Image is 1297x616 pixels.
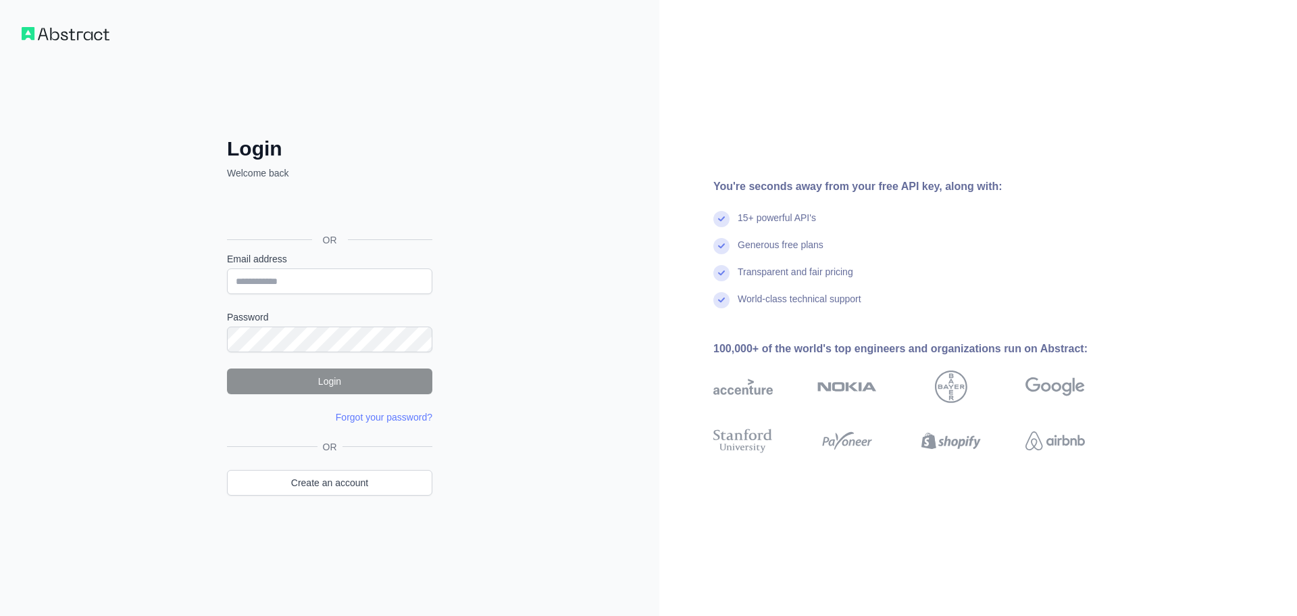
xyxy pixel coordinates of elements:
img: check mark [713,265,730,281]
a: Create an account [227,470,432,496]
span: OR [312,233,348,247]
img: google [1025,371,1085,403]
div: 15+ powerful API's [738,211,816,238]
div: World-class technical support [738,292,861,319]
div: 100,000+ of the world's top engineers and organizations run on Abstract: [713,341,1128,357]
div: Generous free plans [738,238,823,265]
img: bayer [935,371,967,403]
label: Email address [227,252,432,266]
iframe: ปุ่มลงชื่อเข้าใช้ด้วย Google [220,195,436,224]
img: check mark [713,211,730,227]
div: You're seconds away from your free API key, along with: [713,179,1128,195]
button: Login [227,369,432,394]
img: payoneer [817,426,877,456]
h2: Login [227,137,432,161]
img: airbnb [1025,426,1085,456]
div: Transparent and fair pricing [738,265,853,292]
img: nokia [817,371,877,403]
a: Forgot your password? [336,412,432,423]
img: check mark [713,292,730,308]
span: OR [317,440,342,454]
img: stanford university [713,426,773,456]
p: Welcome back [227,166,432,180]
img: accenture [713,371,773,403]
img: shopify [921,426,981,456]
img: check mark [713,238,730,254]
img: Workflow [22,27,109,41]
label: Password [227,310,432,324]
